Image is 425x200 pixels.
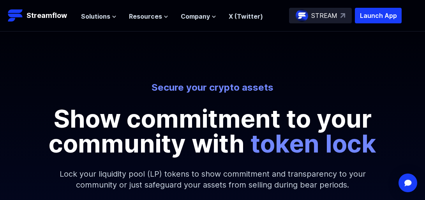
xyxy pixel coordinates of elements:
p: Secure your crypto assets [6,81,419,94]
img: streamflow-logo-circle.png [296,9,308,22]
div: Open Intercom Messenger [399,174,417,192]
button: Solutions [81,12,116,21]
button: Company [181,12,216,21]
img: top-right-arrow.svg [340,13,345,18]
p: Streamflow [26,10,67,21]
span: Solutions [81,12,110,21]
span: token lock [250,128,376,158]
p: STREAM [311,11,337,20]
a: Streamflow [8,8,73,23]
img: Streamflow Logo [8,8,23,23]
p: Show commitment to your community with [37,106,388,156]
button: Launch App [355,8,402,23]
a: X (Twitter) [229,12,263,20]
span: Resources [129,12,162,21]
a: STREAM [289,8,352,23]
button: Resources [129,12,168,21]
span: Company [181,12,210,21]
